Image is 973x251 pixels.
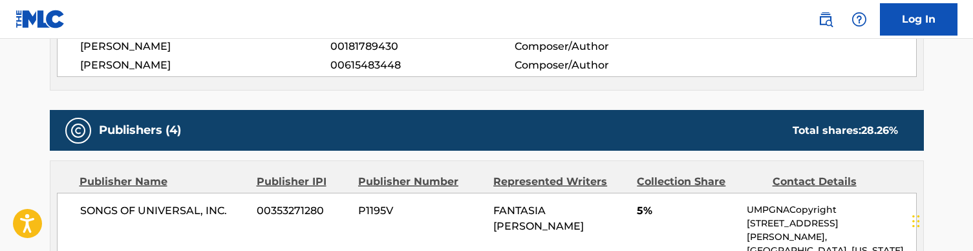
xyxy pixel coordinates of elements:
div: Collection Share [637,174,762,190]
span: 5% [637,203,737,219]
iframe: Chat Widget [908,189,973,251]
span: P1195V [358,203,484,219]
a: Public Search [813,6,839,32]
span: [PERSON_NAME] [80,39,331,54]
span: Composer/Author [515,39,682,54]
div: Total shares: [793,123,898,138]
span: Composer/Author [515,58,682,73]
span: [PERSON_NAME] [80,58,331,73]
div: Represented Writers [493,174,627,190]
p: UMPGNACopyright [747,203,915,217]
div: Drag [912,202,920,241]
div: Publisher IPI [257,174,348,190]
span: SONGS OF UNIVERSAL, INC. [80,203,248,219]
div: Help [846,6,872,32]
p: [STREET_ADDRESS][PERSON_NAME], [747,217,915,244]
div: Publisher Number [358,174,484,190]
div: Contact Details [773,174,898,190]
img: search [818,12,833,27]
img: MLC Logo [16,10,65,28]
div: Publisher Name [80,174,247,190]
span: 00353271280 [257,203,348,219]
h5: Publishers (4) [99,123,181,138]
span: 00615483448 [330,58,514,73]
img: Publishers [70,123,86,138]
span: FANTASIA [PERSON_NAME] [493,204,584,232]
span: 28.26 % [861,124,898,136]
img: help [851,12,867,27]
span: 00181789430 [330,39,514,54]
a: Log In [880,3,957,36]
